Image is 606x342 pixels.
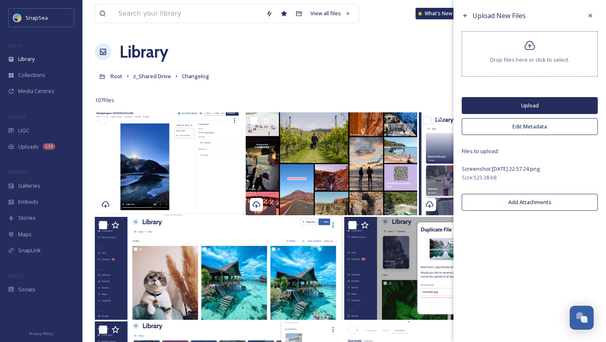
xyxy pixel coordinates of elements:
[462,118,598,135] button: Edit Metadata
[182,72,209,80] span: Changelog
[114,5,262,23] input: Search your library
[462,165,540,172] span: Screenshot [DATE] 22.57.24.png
[110,71,122,81] a: Root
[306,5,355,21] a: View all files
[462,97,598,114] button: Upload
[419,112,592,215] img: Screenshot 2025-08-11 at 10.39.23.png
[462,174,497,181] span: Size: 523.38 kB
[18,247,41,254] span: SnapLink
[344,217,592,320] img: Screenshot 2025-07-28 at 6.49.05 am.png
[8,169,27,175] span: WIDGETS
[490,56,569,64] span: Drop files here or click to select.
[133,72,171,80] span: z_Shared Drive
[8,273,25,279] span: SOCIALS
[18,127,29,135] span: UGC
[95,217,343,320] img: Screenshot 2025-08-04 at 10.37.28 am.png
[133,71,171,81] a: z_Shared Drive
[18,182,40,190] span: Galleries
[18,71,45,79] span: Collections
[29,328,53,338] a: Privacy Policy
[18,230,32,238] span: Maps
[120,40,168,64] a: Library
[462,194,598,211] button: Add Attachments
[570,306,594,330] button: Open Chat
[462,147,598,155] span: Files to upload:
[26,14,48,21] span: SnapSea
[13,14,21,22] img: snapsea-logo.png
[18,143,39,151] span: Uploads
[43,143,55,150] div: 134
[182,71,209,81] a: Changelog
[18,87,54,95] span: Media Centres
[18,55,35,63] span: Library
[8,114,26,120] span: COLLECT
[18,286,35,293] span: Socials
[18,198,38,206] span: Embeds
[416,8,457,19] a: What's New
[472,11,526,20] span: Upload New Files
[8,42,23,49] span: MEDIA
[18,214,36,222] span: Stories
[29,331,53,336] span: Privacy Policy
[95,112,244,215] img: Screenshot 2025-08-22 at 15.19.27.png
[110,72,122,80] span: Root
[246,112,417,215] img: Screenshot 2025-08-18 at 11.18.18.png
[95,96,114,104] span: 107 file s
